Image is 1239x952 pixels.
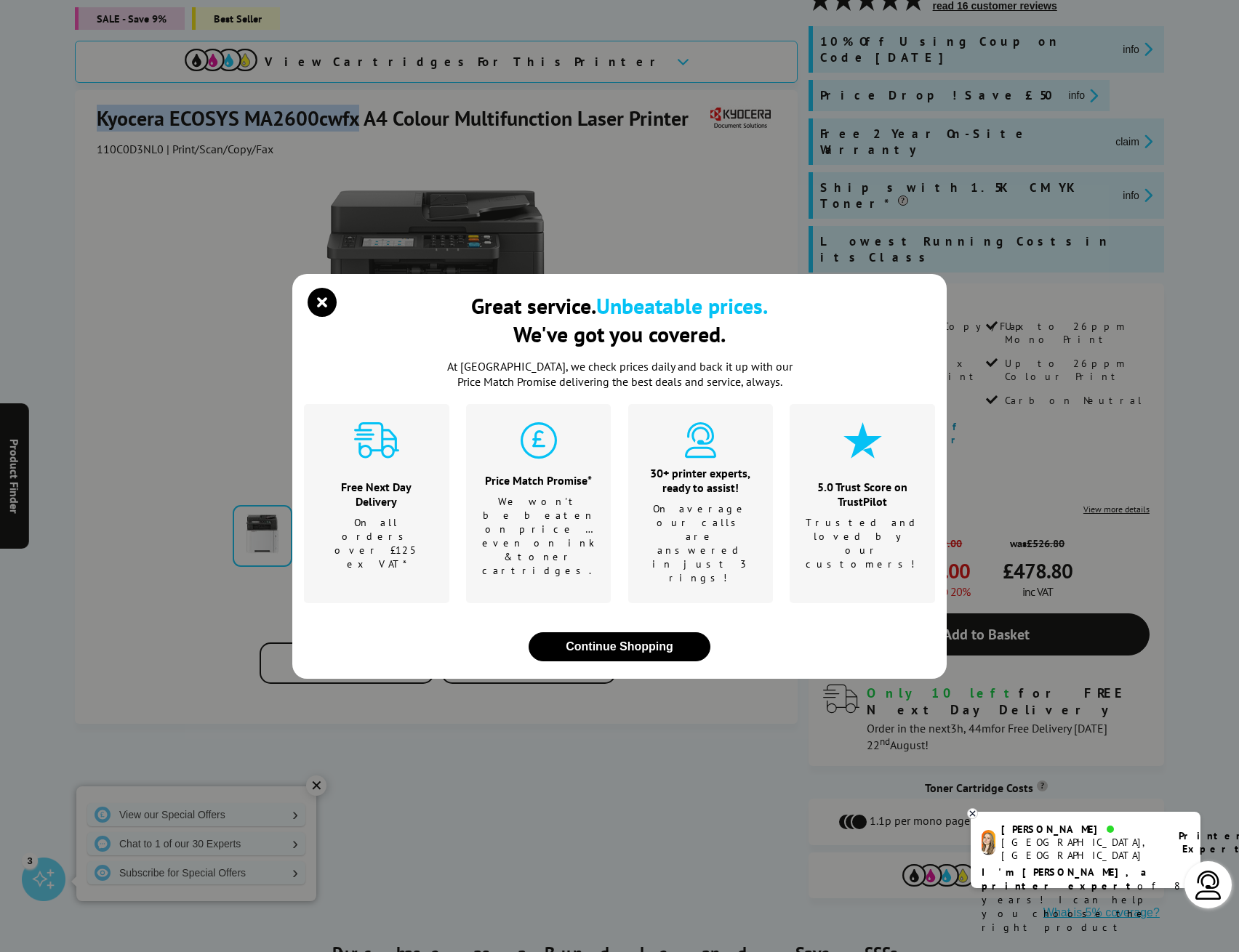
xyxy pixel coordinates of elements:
button: close modal [311,291,333,313]
div: Price Match Promise* [482,473,596,488]
button: close modal [529,632,710,661]
div: [GEOGRAPHIC_DATA], [GEOGRAPHIC_DATA] [1001,836,1160,862]
div: 30+ printer experts, ready to assist! [646,466,755,495]
p: Trusted and loved by our customers! [806,516,920,571]
div: Great service. We've got you covered. [471,291,768,348]
p: On all orders over £125 ex VAT* [322,516,431,571]
p: of 8 years! I can help you choose the right product [982,866,1190,935]
img: user-headset-light.svg [1194,871,1223,900]
div: 5.0 Trust Score on TrustPilot [806,480,920,509]
b: I'm [PERSON_NAME], a printer expert [982,866,1151,892]
p: At [GEOGRAPHIC_DATA], we check prices daily and back it up with our Price Match Promise deliverin... [438,359,801,390]
b: Unbeatable prices. [596,291,768,320]
img: amy-livechat.png [982,830,995,855]
p: We won't be beaten on price …even on ink & toner cartridges. [482,495,596,578]
div: Free Next Day Delivery [322,480,431,509]
p: On average our calls are answered in just 3 rings! [646,502,755,585]
div: [PERSON_NAME] [1001,823,1160,836]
